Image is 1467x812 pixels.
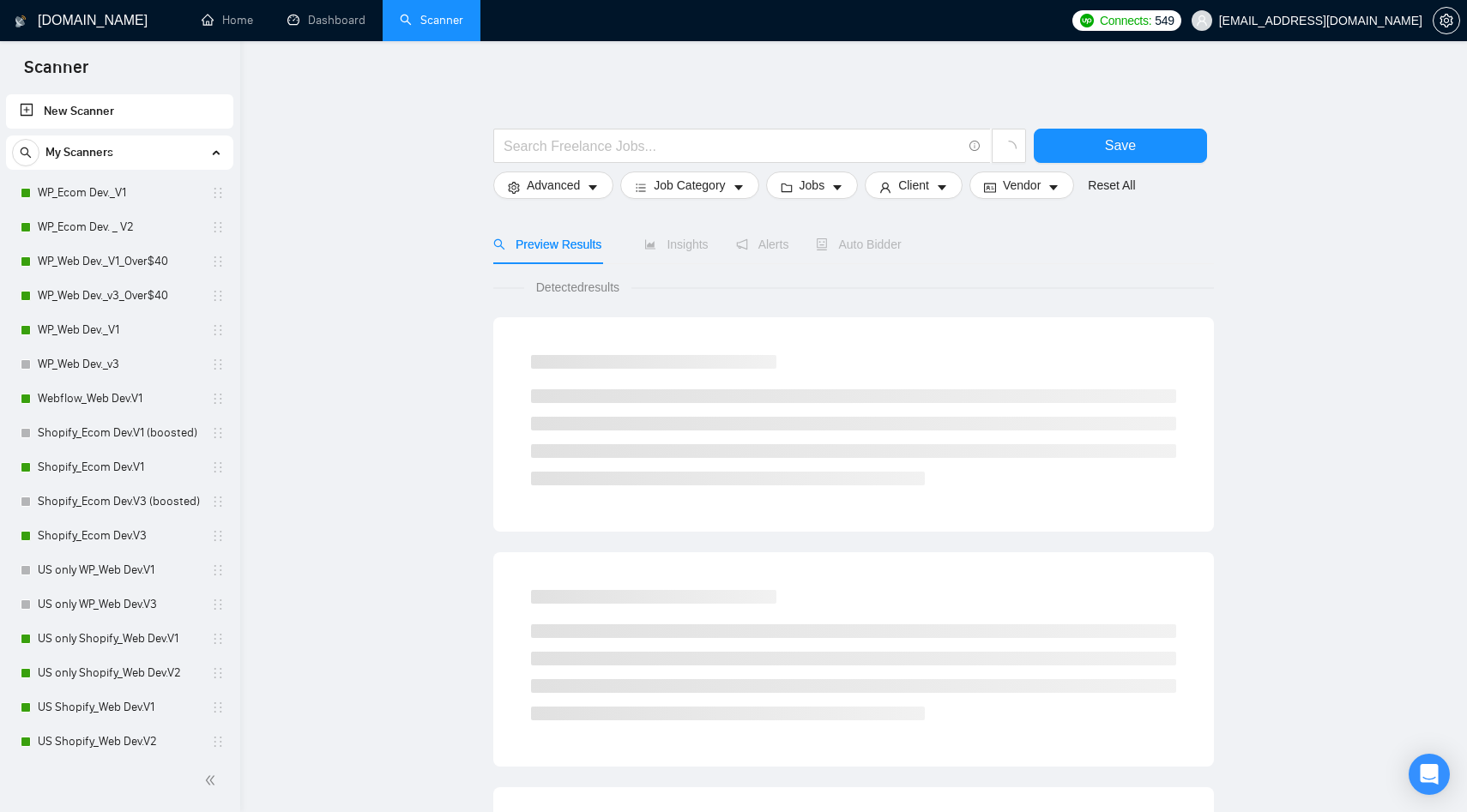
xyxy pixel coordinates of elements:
[38,382,201,416] a: Webflow_Web Dev.V1
[969,141,981,152] span: info-circle
[211,563,225,577] span: holder
[211,220,225,234] span: holder
[38,587,201,622] a: US only WP_Web Dev.V3
[1080,14,1094,27] img: upwork-logo.png
[1105,135,1136,156] span: Save
[644,238,656,250] span: area-chart
[20,94,220,129] a: New Scanner
[13,147,39,159] span: search
[10,55,102,91] span: Scanner
[736,238,748,250] span: notification
[38,176,201,210] a: WP_Ecom Dev._V1
[38,279,201,313] a: WP_Web Dev._v3_Over$40
[527,176,580,195] span: Advanced
[1433,7,1460,34] button: setting
[831,181,843,194] span: caret-down
[1034,129,1207,163] button: Save
[1409,754,1450,795] div: Open Intercom Messenger
[969,171,1074,199] button: idcardVendorcaret-down
[1433,14,1460,27] a: setting
[211,460,225,474] span: holder
[984,181,996,194] span: idcard
[202,13,253,27] a: homeHome
[12,139,39,166] button: search
[211,598,225,611] span: holder
[38,725,201,759] a: US Shopify_Web Dev.V2
[800,176,825,195] span: Jobs
[38,416,201,450] a: Shopify_Ecom Dev.V1 (boosted)
[204,772,221,789] span: double-left
[38,690,201,725] a: US Shopify_Web Dev.V1
[781,181,793,194] span: folder
[736,238,789,251] span: Alerts
[1001,141,1017,156] span: loading
[38,622,201,656] a: US only Shopify_Web Dev.V1
[493,238,505,250] span: search
[38,210,201,244] a: WP_Ecom Dev. _ V2
[211,666,225,680] span: holder
[1003,176,1041,195] span: Vendor
[38,347,201,382] a: WP_Web Dev._v3
[733,181,745,194] span: caret-down
[211,323,225,337] span: holder
[1047,181,1059,194] span: caret-down
[635,181,647,194] span: bars
[1100,11,1151,30] span: Connects:
[504,135,962,157] input: Search Freelance Jobs...
[1088,176,1135,195] a: Reset All
[644,238,708,251] span: Insights
[38,553,201,587] a: US only WP_Web Dev.V1
[211,735,225,749] span: holder
[654,176,725,195] span: Job Category
[287,13,365,27] a: dashboardDashboard
[524,278,631,297] span: Detected results
[211,426,225,440] span: holder
[879,181,891,194] span: user
[936,181,948,194] span: caret-down
[38,484,201,519] a: Shopify_Ecom Dev.V3 (boosted)
[1434,14,1459,27] span: setting
[1196,15,1208,27] span: user
[865,171,963,199] button: userClientcaret-down
[6,94,233,129] li: New Scanner
[211,289,225,303] span: holder
[211,186,225,200] span: holder
[38,450,201,484] a: Shopify_Ecom Dev.V1
[211,255,225,268] span: holder
[45,135,113,170] span: My Scanners
[816,238,828,250] span: robot
[38,656,201,690] a: US only Shopify_Web Dev.V2
[211,392,225,406] span: holder
[211,529,225,543] span: holder
[211,495,225,508] span: holder
[1155,11,1174,30] span: 549
[620,171,758,199] button: barsJob Categorycaret-down
[400,13,463,27] a: searchScanner
[211,632,225,646] span: holder
[766,171,859,199] button: folderJobscaret-down
[587,181,599,194] span: caret-down
[493,171,613,199] button: settingAdvancedcaret-down
[38,519,201,553] a: Shopify_Ecom Dev.V3
[38,244,201,279] a: WP_Web Dev._V1_Over$40
[15,8,27,35] img: logo
[211,358,225,371] span: holder
[508,181,520,194] span: setting
[211,701,225,714] span: holder
[493,238,617,251] span: Preview Results
[898,176,929,195] span: Client
[38,313,201,347] a: WP_Web Dev._V1
[816,238,901,251] span: Auto Bidder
